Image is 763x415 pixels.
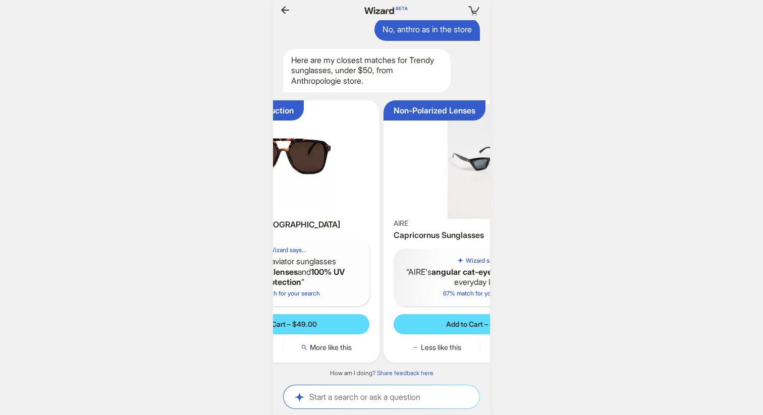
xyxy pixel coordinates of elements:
[310,343,352,352] span: More like this
[388,104,573,219] img: Capricornus Sunglasses
[421,343,461,352] span: Less like this
[273,369,490,377] div: How am I doing?
[466,257,503,265] h5: Wizard says...
[197,219,370,230] h3: Fifth and Ninth - [GEOGRAPHIC_DATA]
[431,267,492,277] b: angular cat-eye
[191,104,376,208] img: Fifth and Ninth - Lagos
[394,230,567,241] h3: Capricornus Sunglasses
[443,289,517,297] span: 67 % match for your search
[402,267,559,288] q: AIRE's design for a fresh everyday look
[197,314,370,334] button: Add to Cart – $49.00
[283,49,451,92] div: Here are my closest matches for Trendy sunglasses, under $50, from Anthropologie store.
[246,289,320,297] span: 67 % match for your search
[394,105,475,116] div: Non-Polarized Lenses
[446,320,514,329] span: Add to Cart – $49.00
[374,18,480,41] div: No, anthro as in the store
[394,219,408,228] span: AIRE
[377,369,433,377] a: Share feedback here
[283,342,369,352] button: More like this
[187,100,380,363] div: Polarized Glare ReductionFifth and Ninth - LagosFifth and Ninth - [GEOGRAPHIC_DATA]Wizard says......
[262,267,345,287] b: 100% UV protection
[249,320,317,329] span: Add to Cart – $49.00
[269,246,306,254] h5: Wizard says...
[205,256,362,287] q: Oversized aviator sunglasses with and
